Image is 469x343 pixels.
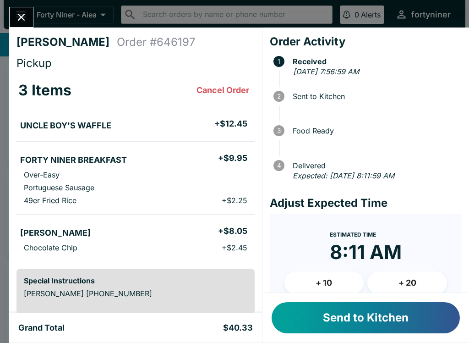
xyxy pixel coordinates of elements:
[293,67,359,76] em: [DATE] 7:56:59 AM
[278,58,280,65] text: 1
[277,162,281,169] text: 4
[270,35,462,49] h4: Order Activity
[16,35,117,49] h4: [PERSON_NAME]
[20,120,111,131] h5: UNCLE BOY'S WAFFLE
[10,7,33,27] button: Close
[223,322,253,333] h5: $40.33
[218,153,247,164] h5: + $9.95
[330,240,402,264] time: 8:11 AM
[24,183,94,192] p: Portuguese Sausage
[272,302,460,333] button: Send to Kitchen
[277,93,281,100] text: 2
[24,243,77,252] p: Chocolate Chip
[277,127,281,134] text: 3
[293,171,394,180] em: Expected: [DATE] 8:11:59 AM
[117,35,196,49] h4: Order # 646197
[330,231,376,238] span: Estimated Time
[24,170,60,179] p: Over-Easy
[16,56,52,70] span: Pickup
[20,155,127,166] h5: FORTY NINER BREAKFAST
[367,271,447,294] button: + 20
[288,57,462,66] span: Received
[18,322,65,333] h5: Grand Total
[193,81,253,100] button: Cancel Order
[270,196,462,210] h4: Adjust Expected Time
[218,226,247,237] h5: + $8.05
[288,92,462,100] span: Sent to Kitchen
[24,276,247,285] h6: Special Instructions
[222,196,247,205] p: + $2.25
[214,118,247,129] h5: + $12.45
[24,196,76,205] p: 49er Fried Rice
[222,243,247,252] p: + $2.45
[24,289,247,298] p: [PERSON_NAME] [PHONE_NUMBER]
[16,74,255,261] table: orders table
[288,127,462,135] span: Food Ready
[20,227,91,238] h5: [PERSON_NAME]
[18,81,71,100] h3: 3 Items
[288,161,462,170] span: Delivered
[284,271,364,294] button: + 10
